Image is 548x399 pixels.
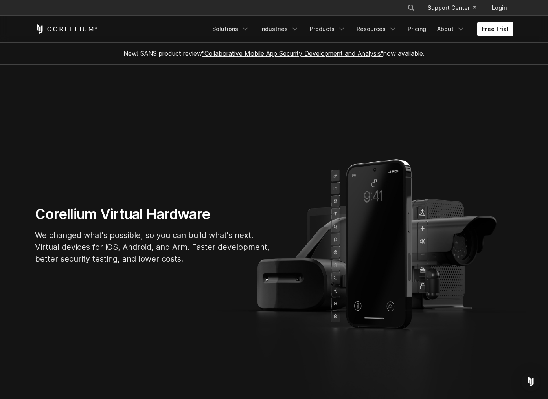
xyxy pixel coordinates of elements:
a: Industries [256,22,303,36]
a: Solutions [208,22,254,36]
a: "Collaborative Mobile App Security Development and Analysis" [202,49,383,57]
span: New! SANS product review now available. [123,49,425,57]
a: Free Trial [477,22,513,36]
a: Corellium Home [35,24,97,34]
a: Login [485,1,513,15]
p: We changed what's possible, so you can build what's next. Virtual devices for iOS, Android, and A... [35,229,271,265]
h1: Corellium Virtual Hardware [35,205,271,223]
a: Support Center [421,1,482,15]
div: Open Intercom Messenger [521,372,540,391]
a: Resources [352,22,401,36]
div: Navigation Menu [398,1,513,15]
button: Search [404,1,418,15]
a: Products [305,22,350,36]
a: About [432,22,469,36]
div: Navigation Menu [208,22,513,36]
a: Pricing [403,22,431,36]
